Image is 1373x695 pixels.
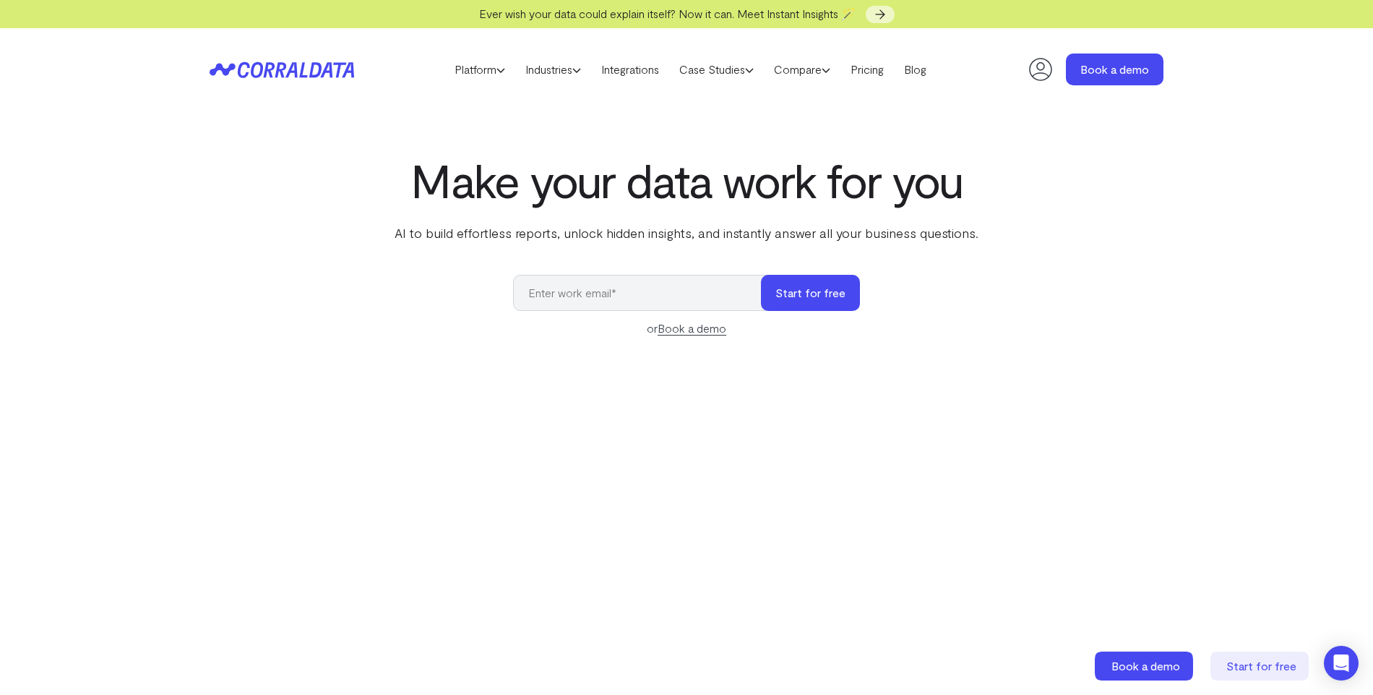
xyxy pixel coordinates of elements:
span: Ever wish your data could explain itself? Now it can. Meet Instant Insights 🪄 [479,7,856,20]
a: Pricing [840,59,894,80]
input: Enter work email* [513,275,775,311]
div: or [513,320,860,337]
a: Start for free [1210,652,1312,681]
p: AI to build effortless reports, unlock hidden insights, and instantly answer all your business qu... [392,223,981,242]
h1: Make your data work for you [392,154,981,206]
div: Open Intercom Messenger [1324,646,1359,681]
button: Start for free [761,275,860,311]
span: Book a demo [1111,659,1180,673]
a: Compare [764,59,840,80]
a: Book a demo [1066,54,1163,85]
a: Platform [444,59,515,80]
a: Blog [894,59,937,80]
a: Case Studies [669,59,764,80]
a: Industries [515,59,591,80]
span: Start for free [1226,659,1296,673]
a: Integrations [591,59,669,80]
a: Book a demo [658,321,726,336]
a: Book a demo [1095,652,1196,681]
